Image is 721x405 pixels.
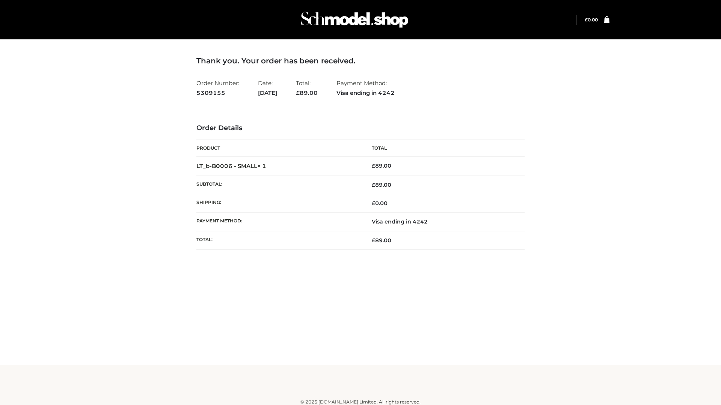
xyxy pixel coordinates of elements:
[196,231,360,249] th: Total:
[196,124,525,132] h3: Order Details
[372,162,391,169] bdi: 89.00
[257,162,266,169] strong: × 1
[585,17,588,22] span: £
[360,140,525,157] th: Total
[372,237,375,244] span: £
[258,88,277,98] strong: [DATE]
[372,162,375,169] span: £
[196,76,239,99] li: Order Number:
[585,17,598,22] bdi: 0.00
[196,162,266,169] strong: LT_b-B0006 - SMALL
[296,76,318,99] li: Total:
[372,200,375,207] span: £
[296,89,318,96] span: 89.00
[372,237,391,244] span: 89.00
[296,89,300,96] span: £
[196,140,360,157] th: Product
[372,181,391,188] span: 89.00
[298,5,411,34] img: Schmodel Admin 964
[336,76,395,99] li: Payment Method:
[360,213,525,231] td: Visa ending in 4242
[372,181,375,188] span: £
[196,175,360,194] th: Subtotal:
[196,56,525,65] h3: Thank you. Your order has been received.
[196,88,239,98] strong: 5309155
[585,17,598,22] a: £0.00
[372,200,388,207] bdi: 0.00
[258,76,277,99] li: Date:
[196,194,360,213] th: Shipping:
[336,88,395,98] strong: Visa ending in 4242
[196,213,360,231] th: Payment method:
